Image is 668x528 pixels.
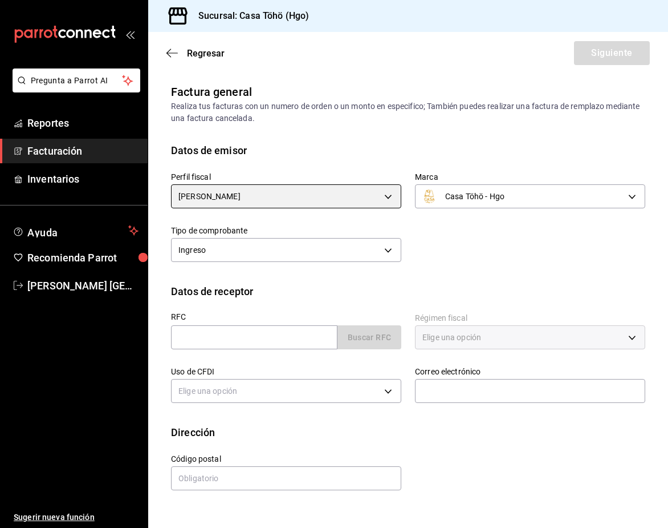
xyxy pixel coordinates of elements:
span: [PERSON_NAME] [GEOGRAPHIC_DATA][PERSON_NAME] [27,278,139,293]
span: Ayuda [27,224,124,237]
div: Realiza tus facturas con un numero de orden o un monto en especifico; También puedes realizar una... [171,100,645,124]
label: Código postal [171,455,401,463]
span: Casa Töhö - Hgo [445,191,504,202]
div: [PERSON_NAME] [171,184,401,208]
label: RFC [171,313,401,321]
h3: Sucursal: Casa Töhö (Hgo) [189,9,309,23]
div: Dirección [171,425,215,440]
label: Tipo de comprobante [171,227,401,235]
span: Inventarios [27,171,139,187]
div: Elige una opción [171,379,401,403]
label: Uso de CFDI [171,368,401,376]
a: Pregunta a Parrot AI [8,83,140,95]
div: Elige una opción [415,325,645,349]
span: Pregunta a Parrot AI [31,75,123,87]
div: Datos de emisor [171,143,247,158]
div: Datos de receptor [171,284,253,299]
button: Regresar [166,48,225,59]
input: Obligatorio [171,466,401,490]
span: Recomienda Parrot [27,250,139,265]
label: Perfil fiscal [171,173,401,181]
span: Regresar [187,48,225,59]
button: Pregunta a Parrot AI [13,68,140,92]
img: IMAGOTIPO_sin_fondo_3.png [422,190,436,203]
div: Factura general [171,83,252,100]
label: Marca [415,173,645,181]
button: open_drawer_menu [125,30,135,39]
label: Régimen fiscal [415,314,645,322]
span: Sugerir nueva función [14,511,139,523]
span: Facturación [27,143,139,159]
span: Reportes [27,115,139,131]
span: Ingreso [178,244,206,256]
label: Correo electrónico [415,368,645,376]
